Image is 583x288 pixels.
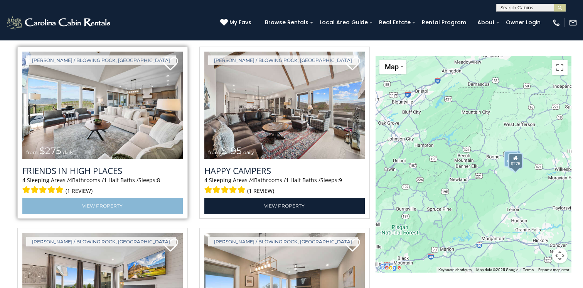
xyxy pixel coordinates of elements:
a: My Favs [220,18,253,27]
span: 8 [157,176,160,184]
span: (1 review) [247,186,274,196]
a: Terms (opens in new tab) [523,268,534,272]
div: $275 [509,154,522,169]
a: Happy Campers from $195 daily [204,52,365,159]
a: [PERSON_NAME] / Blowing Rock, [GEOGRAPHIC_DATA] [26,55,176,65]
button: Map camera controls [552,248,568,263]
span: $195 [221,145,242,156]
span: 4 [251,176,254,184]
img: White-1-2.png [6,15,113,30]
img: Happy Campers [204,52,365,159]
div: Sleeping Areas / Bathrooms / Sleeps: [204,176,365,196]
img: mail-regular-white.png [569,18,577,27]
span: 9 [339,176,342,184]
span: daily [63,149,74,155]
span: 1 Half Baths / [286,176,320,184]
span: My Favs [229,18,251,27]
button: Keyboard shortcuts [438,267,472,273]
span: from [26,149,38,155]
img: Google [377,263,403,273]
div: Sleeping Areas / Bathrooms / Sleeps: [22,176,183,196]
a: View Property [22,198,183,214]
a: Browse Rentals [261,17,312,28]
span: $275 [39,145,61,156]
span: 4 [69,176,72,184]
span: (1 review) [66,186,93,196]
div: $525 [509,153,522,169]
a: Report a map error [538,268,569,272]
a: About [473,17,499,28]
a: [PERSON_NAME] / Blowing Rock, [GEOGRAPHIC_DATA] [208,237,358,246]
a: Friends In High Places from $275 daily [22,52,183,159]
a: View Property [204,198,365,214]
span: from [208,149,220,155]
a: Real Estate [375,17,415,28]
a: Rental Program [418,17,470,28]
div: $200 [506,151,520,166]
img: Friends In High Places [22,52,183,159]
span: 4 [204,176,207,184]
span: 4 [22,176,25,184]
a: Happy Campers [204,165,365,176]
a: Friends In High Places [22,165,183,176]
div: $355 [504,151,518,167]
a: [PERSON_NAME] / Blowing Rock, [GEOGRAPHIC_DATA] [26,237,176,246]
span: 1 Half Baths / [104,176,138,184]
a: Open this area in Google Maps (opens a new window) [377,263,403,273]
a: Local Area Guide [316,17,372,28]
a: Owner Login [502,17,544,28]
span: Map data ©2025 Google [476,268,518,272]
span: Map [385,63,399,71]
span: daily [243,149,254,155]
img: phone-regular-white.png [552,18,561,27]
a: [PERSON_NAME] / Blowing Rock, [GEOGRAPHIC_DATA] [208,55,358,65]
button: Change map style [379,60,406,74]
button: Toggle fullscreen view [552,60,568,75]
